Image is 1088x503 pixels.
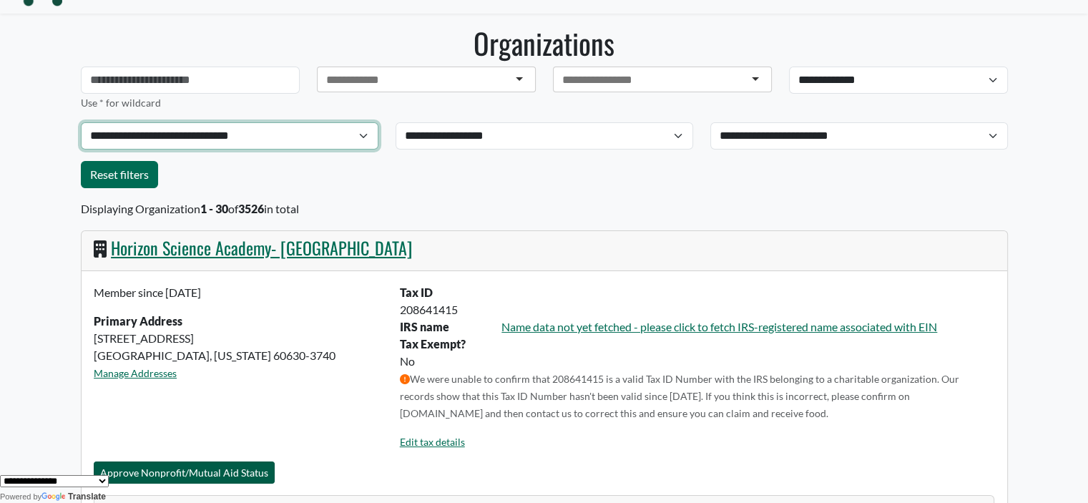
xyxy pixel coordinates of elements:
[94,462,275,484] button: Approve Nonprofit/Mutual Aid Status
[400,373,959,419] small: We were unable to confirm that 208641415 is a valid Tax ID Number with the IRS belonging to a cha...
[400,337,466,351] b: Tax Exempt?
[81,97,161,109] small: Use * for wildcard
[41,492,106,502] a: Translate
[200,202,228,215] b: 1 - 30
[391,353,1003,433] div: No
[111,235,412,260] a: Horizon Science Academy- [GEOGRAPHIC_DATA]
[400,320,449,333] strong: IRS name
[400,285,433,299] b: Tax ID
[391,301,1003,318] div: 208641415
[94,314,182,328] strong: Primary Address
[501,320,937,333] a: Name data not yet fetched - please click to fetch IRS-registered name associated with EIN
[94,367,177,379] a: Manage Addresses
[238,202,264,215] b: 3526
[81,26,1008,60] h1: Organizations
[85,284,391,462] div: [STREET_ADDRESS] [GEOGRAPHIC_DATA], [US_STATE] 60630-3740
[400,436,465,448] a: Edit tax details
[94,284,383,301] p: Member since [DATE]
[41,492,68,502] img: Google Translate
[81,161,158,188] a: Reset filters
